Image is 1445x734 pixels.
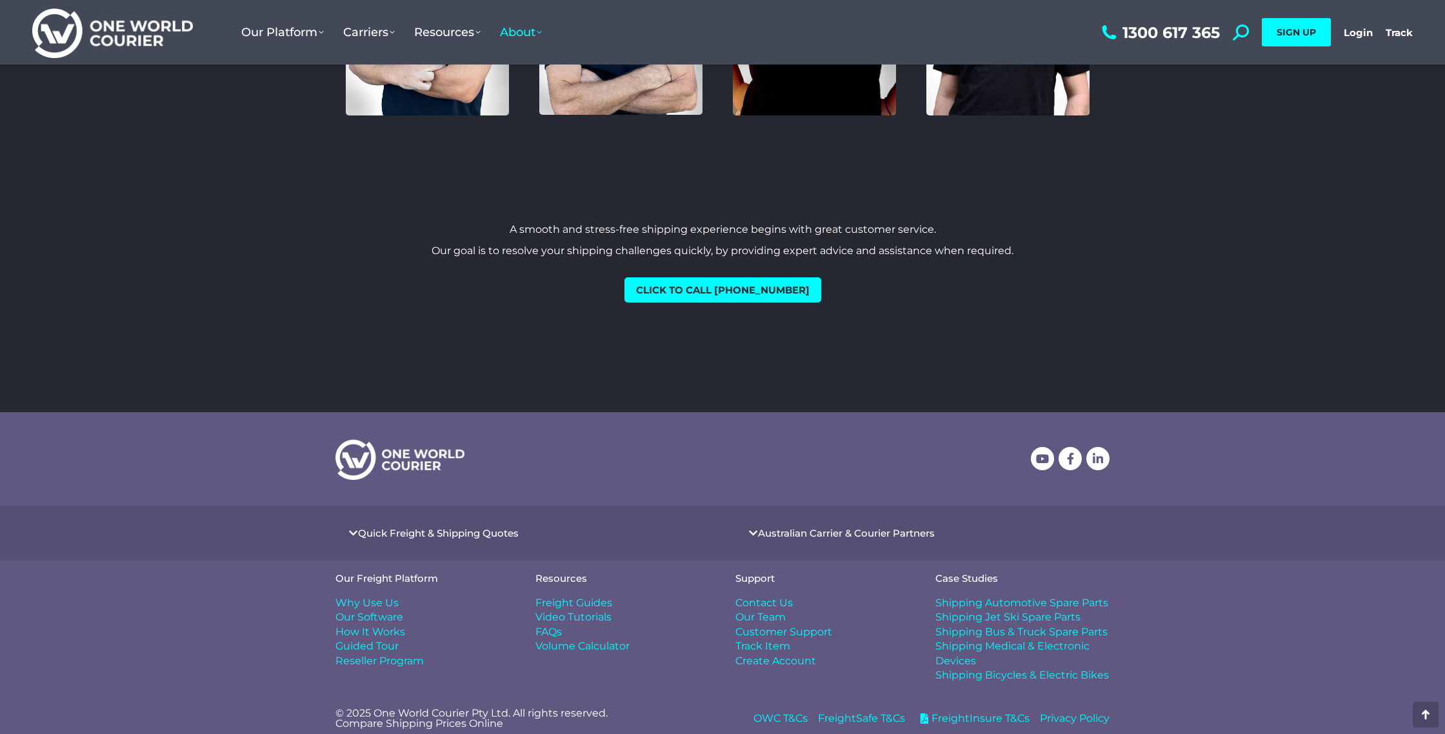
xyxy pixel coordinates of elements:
span: Create Account [735,654,816,668]
a: Track [1386,26,1413,39]
span: FreightInsure T&Cs [928,711,1030,726]
span: Freight Guides [535,596,612,610]
a: Customer Support [735,625,910,639]
a: FAQs [535,625,710,639]
span: Click to call [PHONE_NUMBER] [636,285,810,295]
a: Shipping Automotive Spare Parts [935,596,1110,610]
span: FAQs [535,625,562,639]
a: Login [1344,26,1373,39]
a: FreightSafe T&Cs [818,711,905,726]
a: 1300 617 365 [1099,25,1220,41]
h4: Resources [535,573,710,583]
h4: Our Freight Platform [335,573,510,583]
h4: Support [735,573,910,583]
span: Shipping Automotive Spare Parts [935,596,1108,610]
a: Our Software [335,610,510,624]
span: Our Software [335,610,403,624]
a: Shipping Medical & Electronic Devices [935,639,1110,668]
a: Contact Us [735,596,910,610]
a: Carriers [334,12,404,52]
span: Why Use Us [335,596,399,610]
a: How It Works [335,625,510,639]
a: Our Platform [232,12,334,52]
a: SIGN UP [1262,18,1331,46]
a: About [490,12,552,52]
span: Shipping Bicycles & Electric Bikes [935,668,1109,682]
span: Resources [414,25,481,39]
img: One World Courier [32,6,193,59]
span: Customer Support [735,625,832,639]
a: Privacy Policy [1040,711,1110,726]
span: Video Tutorials [535,610,612,624]
p: © 2025 One World Courier Pty Ltd. All rights reserved. Compare Shipping Prices Online [335,708,710,729]
a: Click to call [PHONE_NUMBER] [624,277,821,303]
p: Our goal is to resolve your shipping challenges quickly, by providing expert advice and assistanc... [335,244,1110,258]
p: A smooth and stress-free shipping experience begins with great customer service. [335,223,1110,237]
a: Why Use Us [335,596,510,610]
a: Video Tutorials [535,610,710,624]
a: Guided Tour [335,639,510,653]
a: Reseller Program [335,654,510,668]
a: Volume Calculator [535,639,710,653]
span: Volume Calculator [535,639,630,653]
a: Shipping Jet Ski Spare Parts [935,610,1110,624]
span: About [500,25,542,39]
a: Track Item [735,639,910,653]
h4: Case Studies [935,573,1110,583]
span: How It Works [335,625,405,639]
a: Create Account [735,654,910,668]
span: Guided Tour [335,639,399,653]
span: Shipping Bus & Truck Spare Parts [935,625,1108,639]
a: Resources [404,12,490,52]
a: Our Team [735,610,910,624]
span: Reseller Program [335,654,424,668]
a: FreightInsure T&Cs [915,711,1030,726]
span: SIGN UP [1277,26,1316,38]
span: Contact Us [735,596,793,610]
span: Track Item [735,639,790,653]
a: Shipping Bicycles & Electric Bikes [935,668,1110,682]
a: Australian Carrier & Courier Partners [758,528,935,538]
span: Carriers [343,25,395,39]
span: Our Platform [241,25,324,39]
a: Freight Guides [535,596,710,610]
span: Our Team [735,610,786,624]
a: Quick Freight & Shipping Quotes [358,528,519,538]
a: Shipping Bus & Truck Spare Parts [935,625,1110,639]
span: Shipping Jet Ski Spare Parts [935,610,1081,624]
a: OWC T&Cs [753,711,808,726]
